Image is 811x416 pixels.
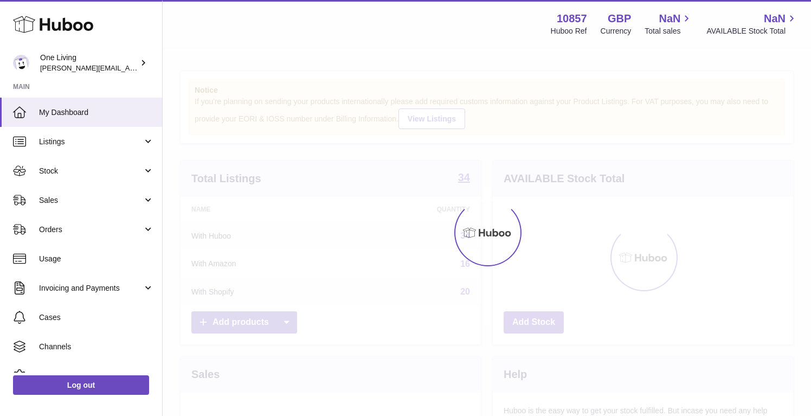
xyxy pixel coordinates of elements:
[39,166,143,176] span: Stock
[39,225,143,235] span: Orders
[608,11,631,26] strong: GBP
[39,254,154,264] span: Usage
[13,55,29,71] img: Jessica@oneliving.com
[39,283,143,293] span: Invoicing and Payments
[39,137,143,147] span: Listings
[557,11,587,26] strong: 10857
[13,375,149,395] a: Log out
[706,26,798,36] span: AVAILABLE Stock Total
[40,53,138,73] div: One Living
[40,63,217,72] span: [PERSON_NAME][EMAIL_ADDRESS][DOMAIN_NAME]
[706,11,798,36] a: NaN AVAILABLE Stock Total
[601,26,632,36] div: Currency
[39,342,154,352] span: Channels
[551,26,587,36] div: Huboo Ref
[39,371,154,381] span: Settings
[39,195,143,206] span: Sales
[645,11,693,36] a: NaN Total sales
[39,107,154,118] span: My Dashboard
[645,26,693,36] span: Total sales
[659,11,680,26] span: NaN
[764,11,786,26] span: NaN
[39,312,154,323] span: Cases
